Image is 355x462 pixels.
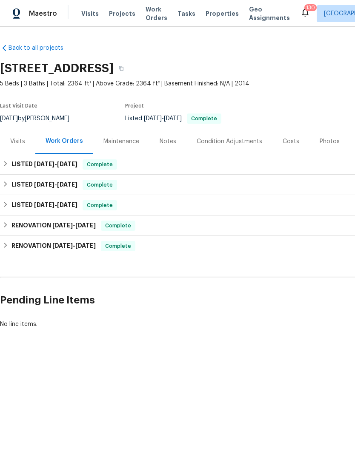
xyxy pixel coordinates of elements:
[144,116,182,122] span: -
[144,116,162,122] span: [DATE]
[283,137,299,146] div: Costs
[206,9,239,18] span: Properties
[102,242,135,250] span: Complete
[57,181,77,187] span: [DATE]
[11,180,77,190] h6: LISTED
[11,159,77,170] h6: LISTED
[320,137,340,146] div: Photos
[34,181,54,187] span: [DATE]
[11,221,96,231] h6: RENOVATION
[249,5,290,22] span: Geo Assignments
[83,181,116,189] span: Complete
[34,202,54,208] span: [DATE]
[52,222,73,228] span: [DATE]
[102,221,135,230] span: Complete
[177,11,195,17] span: Tasks
[34,202,77,208] span: -
[57,161,77,167] span: [DATE]
[46,137,83,145] div: Work Orders
[160,137,176,146] div: Notes
[114,61,129,76] button: Copy Address
[52,243,96,249] span: -
[81,9,99,18] span: Visits
[83,160,116,169] span: Complete
[125,103,144,108] span: Project
[29,9,57,18] span: Maestro
[11,241,96,251] h6: RENOVATION
[11,200,77,210] h6: LISTED
[197,137,262,146] div: Condition Adjustments
[109,9,135,18] span: Projects
[34,161,54,167] span: [DATE]
[125,116,221,122] span: Listed
[75,222,96,228] span: [DATE]
[57,202,77,208] span: [DATE]
[164,116,182,122] span: [DATE]
[34,161,77,167] span: -
[34,181,77,187] span: -
[103,137,139,146] div: Maintenance
[52,222,96,228] span: -
[52,243,73,249] span: [DATE]
[75,243,96,249] span: [DATE]
[146,5,167,22] span: Work Orders
[188,116,220,121] span: Complete
[83,201,116,210] span: Complete
[306,3,315,12] div: 130
[10,137,25,146] div: Visits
